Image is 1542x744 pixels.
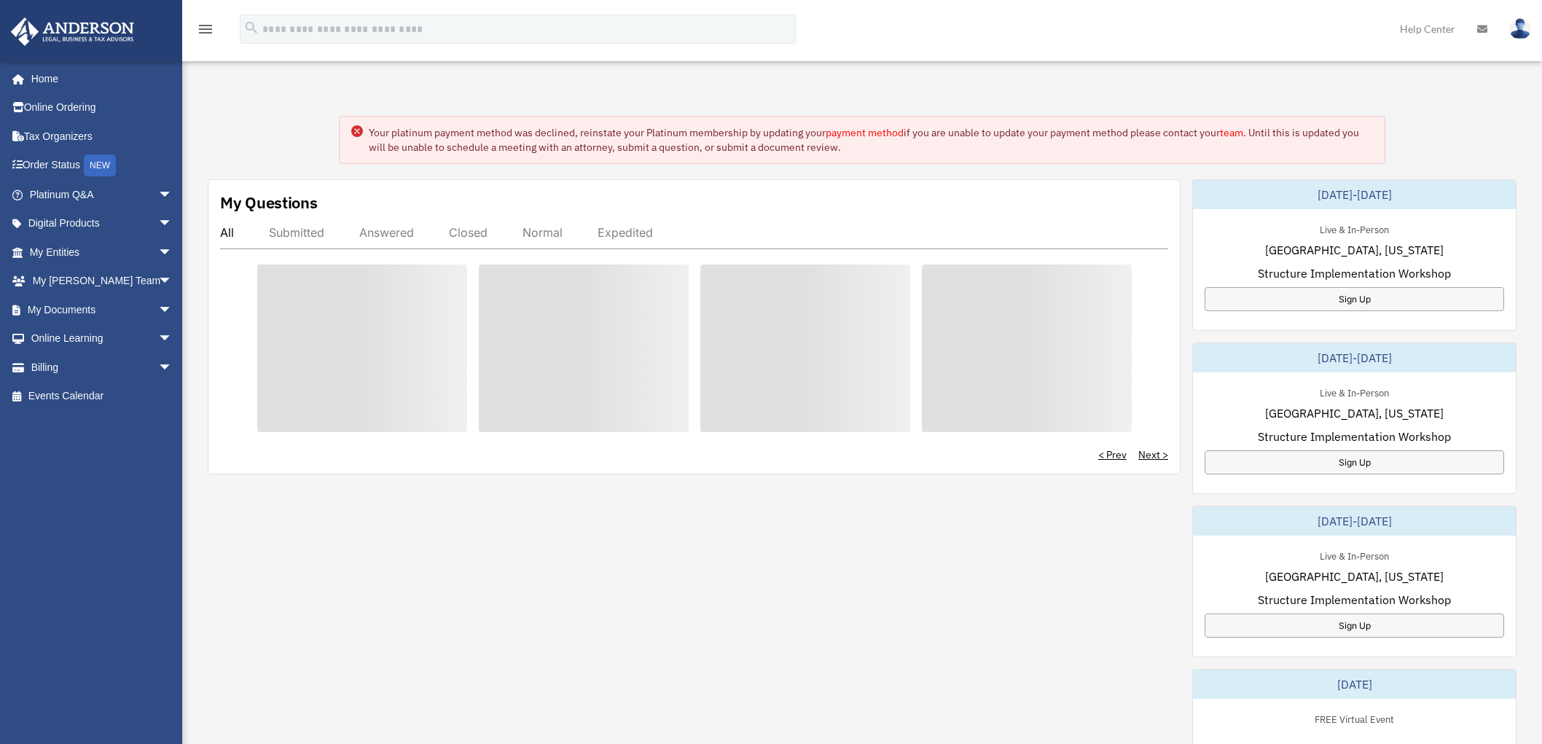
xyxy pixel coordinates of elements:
[1258,428,1451,445] span: Structure Implementation Workshop
[449,225,488,240] div: Closed
[1265,404,1444,422] span: [GEOGRAPHIC_DATA], [US_STATE]
[158,267,187,297] span: arrow_drop_down
[10,93,195,122] a: Online Ordering
[1220,126,1243,139] a: team
[1308,547,1401,563] div: Live & In-Person
[1098,447,1127,462] a: < Prev
[1303,710,1406,726] div: FREE Virtual Event
[220,192,318,214] div: My Questions
[158,353,187,383] span: arrow_drop_down
[1193,343,1516,372] div: [DATE]-[DATE]
[158,324,187,354] span: arrow_drop_down
[10,353,195,382] a: Billingarrow_drop_down
[10,382,195,411] a: Events Calendar
[158,295,187,325] span: arrow_drop_down
[598,225,653,240] div: Expedited
[1258,265,1451,282] span: Structure Implementation Workshop
[1193,506,1516,536] div: [DATE]-[DATE]
[220,225,234,240] div: All
[10,209,195,238] a: Digital Productsarrow_drop_down
[1258,591,1451,608] span: Structure Implementation Workshop
[1205,450,1504,474] a: Sign Up
[10,324,195,353] a: Online Learningarrow_drop_down
[523,225,563,240] div: Normal
[269,225,324,240] div: Submitted
[10,180,195,209] a: Platinum Q&Aarrow_drop_down
[158,209,187,239] span: arrow_drop_down
[10,122,195,151] a: Tax Organizers
[369,125,1374,154] div: Your platinum payment method was declined, reinstate your Platinum membership by updating your if...
[10,238,195,267] a: My Entitiesarrow_drop_down
[1265,568,1444,585] span: [GEOGRAPHIC_DATA], [US_STATE]
[1308,221,1401,236] div: Live & In-Person
[158,180,187,210] span: arrow_drop_down
[1265,241,1444,259] span: [GEOGRAPHIC_DATA], [US_STATE]
[10,151,195,181] a: Order StatusNEW
[1193,180,1516,209] div: [DATE]-[DATE]
[1308,384,1401,399] div: Live & In-Person
[10,64,187,93] a: Home
[84,154,116,176] div: NEW
[1205,287,1504,311] a: Sign Up
[197,26,214,38] a: menu
[1509,18,1531,39] img: User Pic
[243,20,259,36] i: search
[10,267,195,296] a: My [PERSON_NAME] Teamarrow_drop_down
[1138,447,1168,462] a: Next >
[158,238,187,267] span: arrow_drop_down
[10,295,195,324] a: My Documentsarrow_drop_down
[7,17,138,46] img: Anderson Advisors Platinum Portal
[1205,614,1504,638] a: Sign Up
[359,225,414,240] div: Answered
[826,126,904,139] a: payment method
[1193,670,1516,699] div: [DATE]
[197,20,214,38] i: menu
